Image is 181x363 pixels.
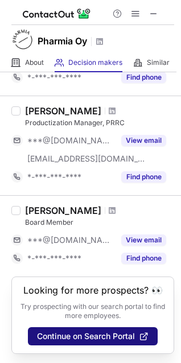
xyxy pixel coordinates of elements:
button: Reveal Button [121,171,166,183]
span: Continue on Search Portal [37,332,135,341]
button: Reveal Button [121,135,166,146]
img: 4daa6e8cb4fe323c0b4f32cc85be4c81 [11,28,34,51]
h1: Pharmia Oy [38,34,87,48]
span: ***@[DOMAIN_NAME] [27,135,114,146]
div: Board Member [25,217,174,228]
button: Reveal Button [121,72,166,83]
div: Productization Manager, PRRC [25,118,174,128]
span: Similar [147,58,170,67]
button: Reveal Button [121,253,166,264]
span: [EMAIL_ADDRESS][DOMAIN_NAME] [27,154,146,164]
button: Reveal Button [121,234,166,246]
header: Looking for more prospects? 👀 [23,285,163,295]
div: [PERSON_NAME] [25,205,101,216]
img: ContactOut v5.3.10 [23,7,91,20]
button: Continue on Search Portal [28,327,158,345]
span: ***@[DOMAIN_NAME] [27,235,114,245]
div: [PERSON_NAME] [25,105,101,117]
p: Try prospecting with our search portal to find more employees. [20,302,166,320]
span: About [25,58,44,67]
span: Decision makers [68,58,122,67]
